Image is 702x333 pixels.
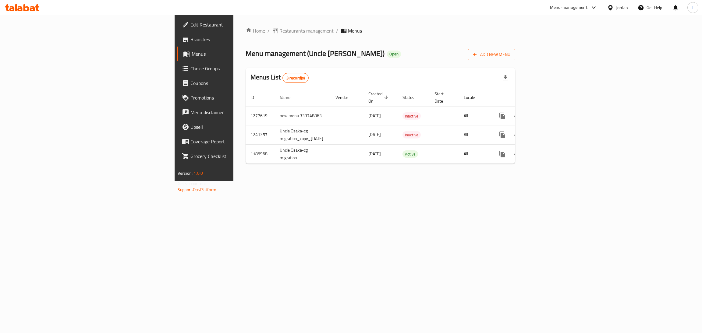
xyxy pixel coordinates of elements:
span: Version: [178,169,193,177]
a: Coupons [177,76,292,90]
span: Name [280,94,298,101]
span: Inactive [402,131,421,138]
a: Grocery Checklist [177,149,292,163]
span: Menu disclaimer [190,109,287,116]
span: 3 record(s) [283,75,309,81]
span: [DATE] [368,150,381,158]
td: new menu 333748863 [275,107,331,125]
span: Created On [368,90,390,105]
button: more [495,147,510,161]
span: Coupons [190,79,287,87]
span: Locale [464,94,483,101]
span: Start Date [434,90,452,105]
div: Open [387,51,401,58]
nav: breadcrumb [246,27,515,34]
div: Inactive [402,112,421,120]
table: enhanced table [246,88,558,164]
a: Upsell [177,120,292,134]
button: Add New Menu [468,49,515,60]
span: Status [402,94,422,101]
td: All [459,144,490,163]
a: Menus [177,47,292,61]
span: [DATE] [368,131,381,138]
span: 1.0.0 [193,169,203,177]
div: Export file [498,71,513,85]
span: Get support on: [178,180,206,188]
td: Uncle Osaka-cg migration [275,144,331,163]
td: - [430,107,459,125]
span: Coverage Report [190,138,287,145]
td: - [430,125,459,144]
a: Promotions [177,90,292,105]
span: Vendor [335,94,356,101]
span: Menu management ( Uncle [PERSON_NAME] ) [246,47,385,60]
span: Add New Menu [473,51,510,58]
td: All [459,125,490,144]
span: Active [402,151,418,158]
div: Total records count [282,73,309,83]
a: Choice Groups [177,61,292,76]
button: more [495,109,510,123]
span: L [692,4,694,11]
div: Jordan [616,4,628,11]
td: All [459,107,490,125]
button: Change Status [510,128,524,142]
span: Edit Restaurant [190,21,287,28]
span: Grocery Checklist [190,152,287,160]
span: Promotions [190,94,287,101]
button: Change Status [510,147,524,161]
span: Upsell [190,123,287,131]
span: Menus [192,50,287,58]
h2: Menus List [250,73,309,83]
a: Menu disclaimer [177,105,292,120]
div: Menu-management [550,4,587,11]
span: Branches [190,36,287,43]
button: Change Status [510,109,524,123]
span: Open [387,51,401,57]
div: Inactive [402,131,421,138]
span: Restaurants management [279,27,334,34]
th: Actions [490,88,558,107]
a: Branches [177,32,292,47]
td: - [430,144,459,163]
span: ID [250,94,262,101]
a: Support.OpsPlatform [178,186,216,194]
span: Inactive [402,113,421,120]
a: Coverage Report [177,134,292,149]
td: Uncle Osaka-cg migration_copy_[DATE] [275,125,331,144]
span: Choice Groups [190,65,287,72]
span: Menus [348,27,362,34]
li: / [336,27,338,34]
a: Edit Restaurant [177,17,292,32]
button: more [495,128,510,142]
a: Restaurants management [272,27,334,34]
span: [DATE] [368,112,381,120]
